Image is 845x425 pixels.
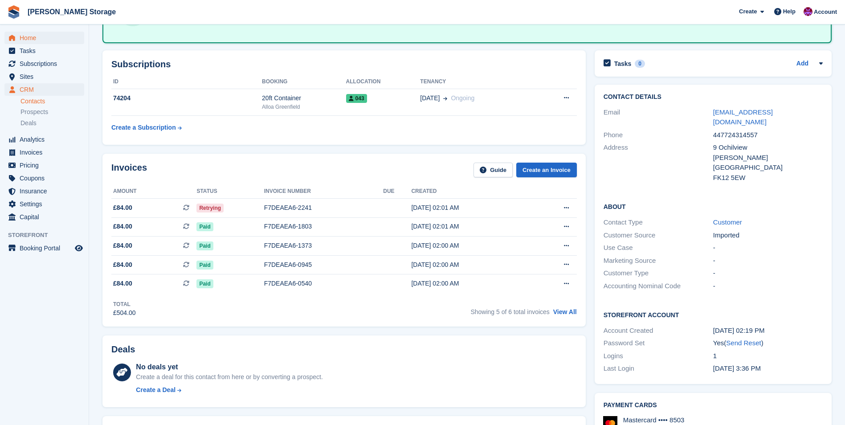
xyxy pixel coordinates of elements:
[264,203,384,212] div: F7DEAEA6-2241
[4,32,84,44] a: menu
[20,119,84,128] a: Deals
[4,57,84,70] a: menu
[113,308,136,318] div: £504.00
[713,281,823,291] div: -
[111,123,176,132] div: Create a Subscription
[20,108,48,116] span: Prospects
[724,339,763,347] span: ( )
[713,130,823,140] div: 447724314557
[604,230,713,241] div: Customer Source
[20,198,73,210] span: Settings
[196,241,213,250] span: Paid
[264,184,384,199] th: Invoice number
[411,260,530,270] div: [DATE] 02:00 AM
[262,75,346,89] th: Booking
[111,59,577,69] h2: Subscriptions
[713,326,823,336] div: [DATE] 02:19 PM
[20,97,84,106] a: Contacts
[262,103,346,111] div: Alloa Greenfield
[136,385,176,395] div: Create a Deal
[713,351,823,361] div: 1
[411,241,530,250] div: [DATE] 02:00 AM
[4,198,84,210] a: menu
[20,133,73,146] span: Analytics
[604,402,823,409] h2: Payment cards
[111,163,147,177] h2: Invoices
[264,279,384,288] div: F7DEAEA6-0540
[113,279,132,288] span: £84.00
[111,344,135,355] h2: Deals
[346,94,367,103] span: 043
[604,364,713,374] div: Last Login
[713,256,823,266] div: -
[7,5,20,19] img: stora-icon-8386f47178a22dfd0bd8f6a31ec36ba5ce8667c1dd55bd0f319d3a0aa187defe.svg
[20,119,37,127] span: Deals
[113,300,136,308] div: Total
[604,202,823,211] h2: About
[113,203,132,212] span: £84.00
[136,385,322,395] a: Create a Deal
[604,243,713,253] div: Use Case
[4,159,84,172] a: menu
[604,281,713,291] div: Accounting Nominal Code
[411,279,530,288] div: [DATE] 02:00 AM
[516,163,577,177] a: Create an Invoice
[20,32,73,44] span: Home
[4,242,84,254] a: menu
[713,173,823,183] div: FK12 5EW
[20,172,73,184] span: Coupons
[111,75,262,89] th: ID
[623,416,685,424] div: Mastercard •••• 8503
[20,83,73,96] span: CRM
[604,94,823,101] h2: Contact Details
[411,222,530,231] div: [DATE] 02:01 AM
[635,60,645,68] div: 0
[713,230,823,241] div: Imported
[111,184,196,199] th: Amount
[346,75,420,89] th: Allocation
[196,222,213,231] span: Paid
[136,372,322,382] div: Create a deal for this contact from here or by converting a prospect.
[136,362,322,372] div: No deals yet
[796,59,808,69] a: Add
[814,8,837,16] span: Account
[20,107,84,117] a: Prospects
[604,130,713,140] div: Phone
[383,184,411,199] th: Due
[553,308,577,315] a: View All
[4,133,84,146] a: menu
[4,172,84,184] a: menu
[111,119,182,136] a: Create a Subscription
[604,310,823,319] h2: Storefront Account
[113,241,132,250] span: £84.00
[713,163,823,173] div: [GEOGRAPHIC_DATA]
[783,7,796,16] span: Help
[604,217,713,228] div: Contact Type
[111,94,262,103] div: 74204
[196,261,213,270] span: Paid
[264,222,384,231] div: F7DEAEA6-1803
[20,57,73,70] span: Subscriptions
[20,242,73,254] span: Booking Portal
[20,159,73,172] span: Pricing
[604,256,713,266] div: Marketing Source
[739,7,757,16] span: Create
[726,339,761,347] a: Send Reset
[4,185,84,197] a: menu
[20,185,73,197] span: Insurance
[713,364,761,372] time: 2025-03-21 15:36:09 UTC
[4,45,84,57] a: menu
[420,75,537,89] th: Tenancy
[604,338,713,348] div: Password Set
[4,146,84,159] a: menu
[713,108,773,126] a: [EMAIL_ADDRESS][DOMAIN_NAME]
[713,268,823,278] div: -
[20,70,73,83] span: Sites
[113,260,132,270] span: £84.00
[604,326,713,336] div: Account Created
[262,94,346,103] div: 20ft Container
[196,279,213,288] span: Paid
[411,184,530,199] th: Created
[713,153,823,163] div: [PERSON_NAME]
[420,94,440,103] span: [DATE]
